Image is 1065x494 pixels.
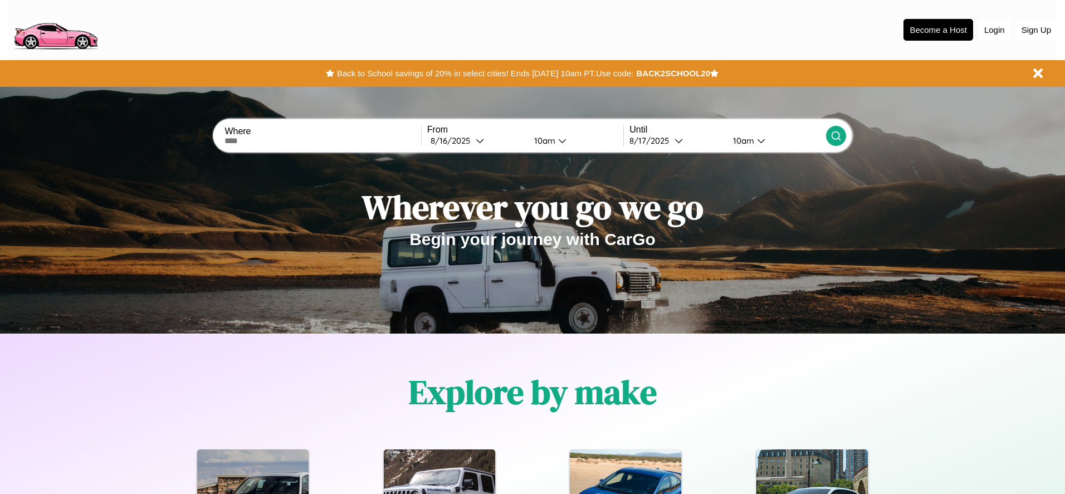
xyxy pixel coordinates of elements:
div: 10am [529,135,558,146]
div: 10am [727,135,757,146]
button: Become a Host [903,19,973,41]
button: 10am [525,135,623,146]
button: 10am [724,135,825,146]
button: Sign Up [1016,19,1057,40]
div: 8 / 16 / 2025 [431,135,476,146]
b: BACK2SCHOOL20 [636,69,710,78]
label: From [427,125,623,135]
button: Login [979,19,1010,40]
label: Where [224,126,421,136]
button: 8/16/2025 [427,135,525,146]
label: Until [629,125,825,135]
img: logo [8,6,102,52]
button: Back to School savings of 20% in select cities! Ends [DATE] 10am PT.Use code: [334,66,636,81]
div: 8 / 17 / 2025 [629,135,675,146]
h1: Explore by make [409,369,657,415]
